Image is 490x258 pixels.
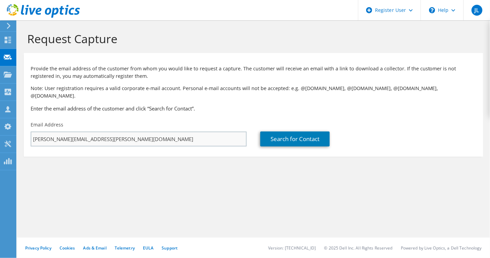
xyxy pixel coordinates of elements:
[162,245,178,251] a: Support
[429,7,435,13] svg: \n
[31,105,476,112] h3: Enter the email address of the customer and click “Search for Contact”.
[472,5,483,16] span: JL
[27,32,476,46] h1: Request Capture
[260,132,330,147] a: Search for Contact
[60,245,75,251] a: Cookies
[83,245,107,251] a: Ads & Email
[115,245,135,251] a: Telemetry
[31,85,476,100] p: Note: User registration requires a valid corporate e-mail account. Personal e-mail accounts will ...
[31,65,476,80] p: Provide the email address of the customer from whom you would like to request a capture. The cust...
[143,245,153,251] a: EULA
[31,121,63,128] label: Email Address
[401,245,482,251] li: Powered by Live Optics, a Dell Technology
[268,245,316,251] li: Version: [TECHNICAL_ID]
[25,245,51,251] a: Privacy Policy
[324,245,393,251] li: © 2025 Dell Inc. All Rights Reserved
